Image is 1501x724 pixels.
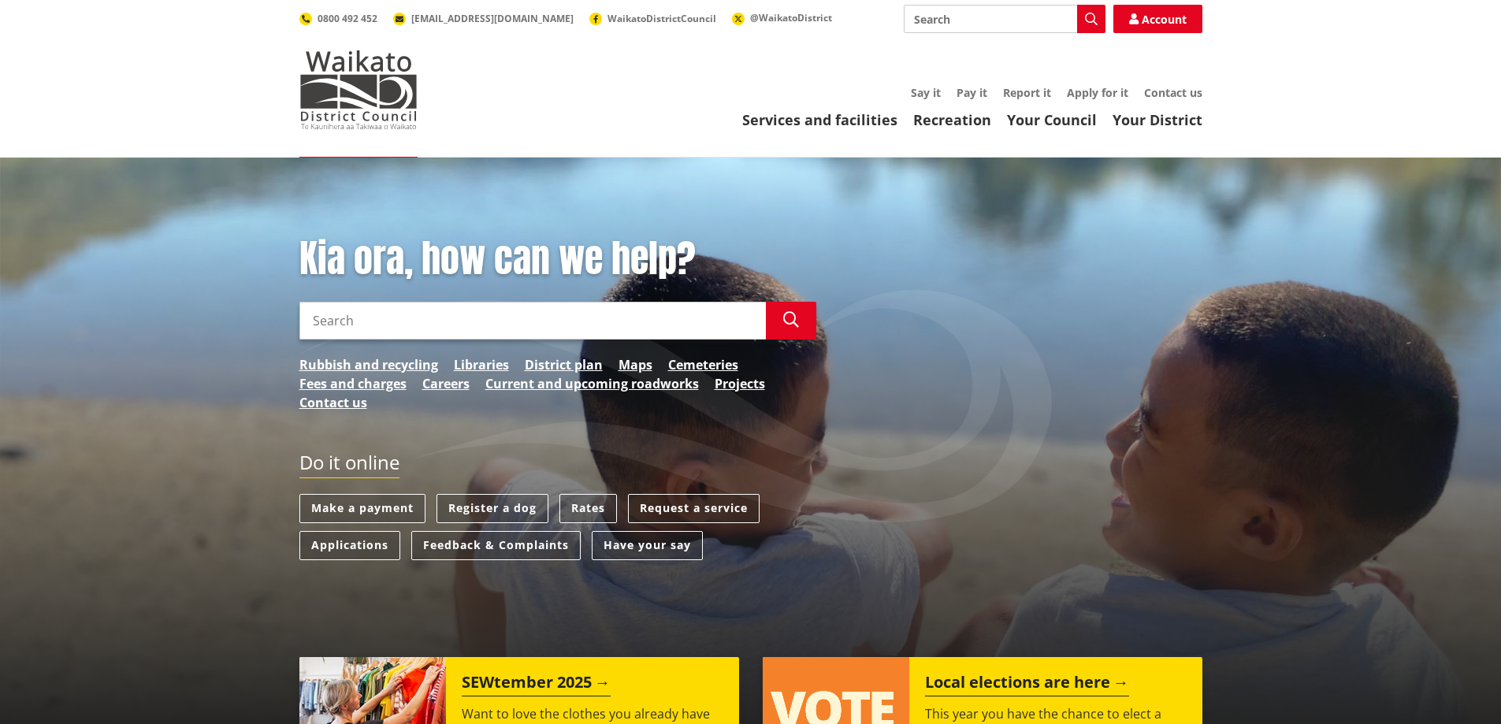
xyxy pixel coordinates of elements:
[607,12,716,25] span: WaikatoDistrictCouncil
[299,494,425,523] a: Make a payment
[299,355,438,374] a: Rubbish and recycling
[742,110,897,129] a: Services and facilities
[925,673,1129,696] h2: Local elections are here
[559,494,617,523] a: Rates
[1067,85,1128,100] a: Apply for it
[299,302,766,340] input: Search input
[411,12,574,25] span: [EMAIL_ADDRESS][DOMAIN_NAME]
[913,110,991,129] a: Recreation
[957,85,987,100] a: Pay it
[750,11,832,24] span: @WaikatoDistrict
[628,494,760,523] a: Request a service
[422,374,470,393] a: Careers
[1113,5,1202,33] a: Account
[525,355,603,374] a: District plan
[462,673,611,696] h2: SEWtember 2025
[485,374,699,393] a: Current and upcoming roadworks
[411,531,581,560] a: Feedback & Complaints
[715,374,765,393] a: Projects
[299,236,816,282] h1: Kia ora, how can we help?
[1003,85,1051,100] a: Report it
[299,50,418,129] img: Waikato District Council - Te Kaunihera aa Takiwaa o Waikato
[668,355,738,374] a: Cemeteries
[437,494,548,523] a: Register a dog
[619,355,652,374] a: Maps
[393,12,574,25] a: [EMAIL_ADDRESS][DOMAIN_NAME]
[592,531,703,560] a: Have your say
[299,393,367,412] a: Contact us
[454,355,509,374] a: Libraries
[911,85,941,100] a: Say it
[318,12,377,25] span: 0800 492 452
[589,12,716,25] a: WaikatoDistrictCouncil
[1007,110,1097,129] a: Your Council
[299,531,400,560] a: Applications
[299,12,377,25] a: 0800 492 452
[1144,85,1202,100] a: Contact us
[299,374,407,393] a: Fees and charges
[1113,110,1202,129] a: Your District
[1429,658,1485,715] iframe: Messenger Launcher
[904,5,1105,33] input: Search input
[299,451,399,479] h2: Do it online
[732,11,832,24] a: @WaikatoDistrict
